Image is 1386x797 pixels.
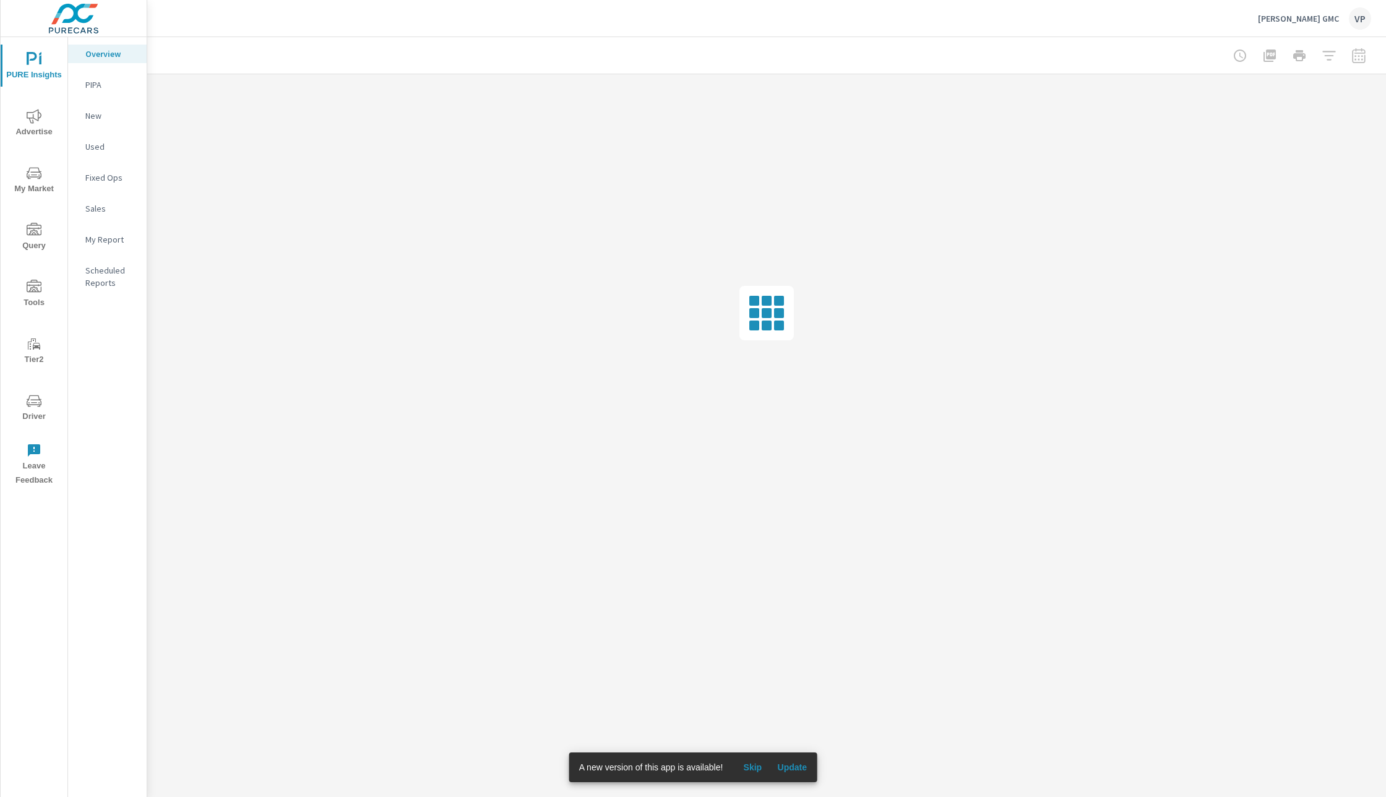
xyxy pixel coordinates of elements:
p: My Report [85,233,137,246]
span: Skip [738,762,767,773]
p: Sales [85,202,137,215]
div: PIPA [68,75,147,94]
p: Used [85,140,137,153]
div: nav menu [1,37,67,493]
button: Skip [733,757,772,777]
div: My Report [68,230,147,249]
div: New [68,106,147,125]
span: Tier2 [4,337,64,367]
div: Used [68,137,147,156]
div: Overview [68,45,147,63]
button: Update [772,757,812,777]
span: Driver [4,394,64,424]
div: Sales [68,199,147,218]
div: Fixed Ops [68,168,147,187]
span: Advertise [4,109,64,139]
span: My Market [4,166,64,196]
div: Scheduled Reports [68,261,147,292]
span: A new version of this app is available! [579,762,723,772]
span: Tools [4,280,64,310]
span: Query [4,223,64,253]
p: New [85,110,137,122]
p: Scheduled Reports [85,264,137,289]
p: Fixed Ops [85,171,137,184]
p: Overview [85,48,137,60]
div: VP [1349,7,1371,30]
span: Leave Feedback [4,443,64,488]
p: [PERSON_NAME] GMC [1258,13,1339,24]
span: Update [777,762,807,773]
span: PURE Insights [4,52,64,82]
p: PIPA [85,79,137,91]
